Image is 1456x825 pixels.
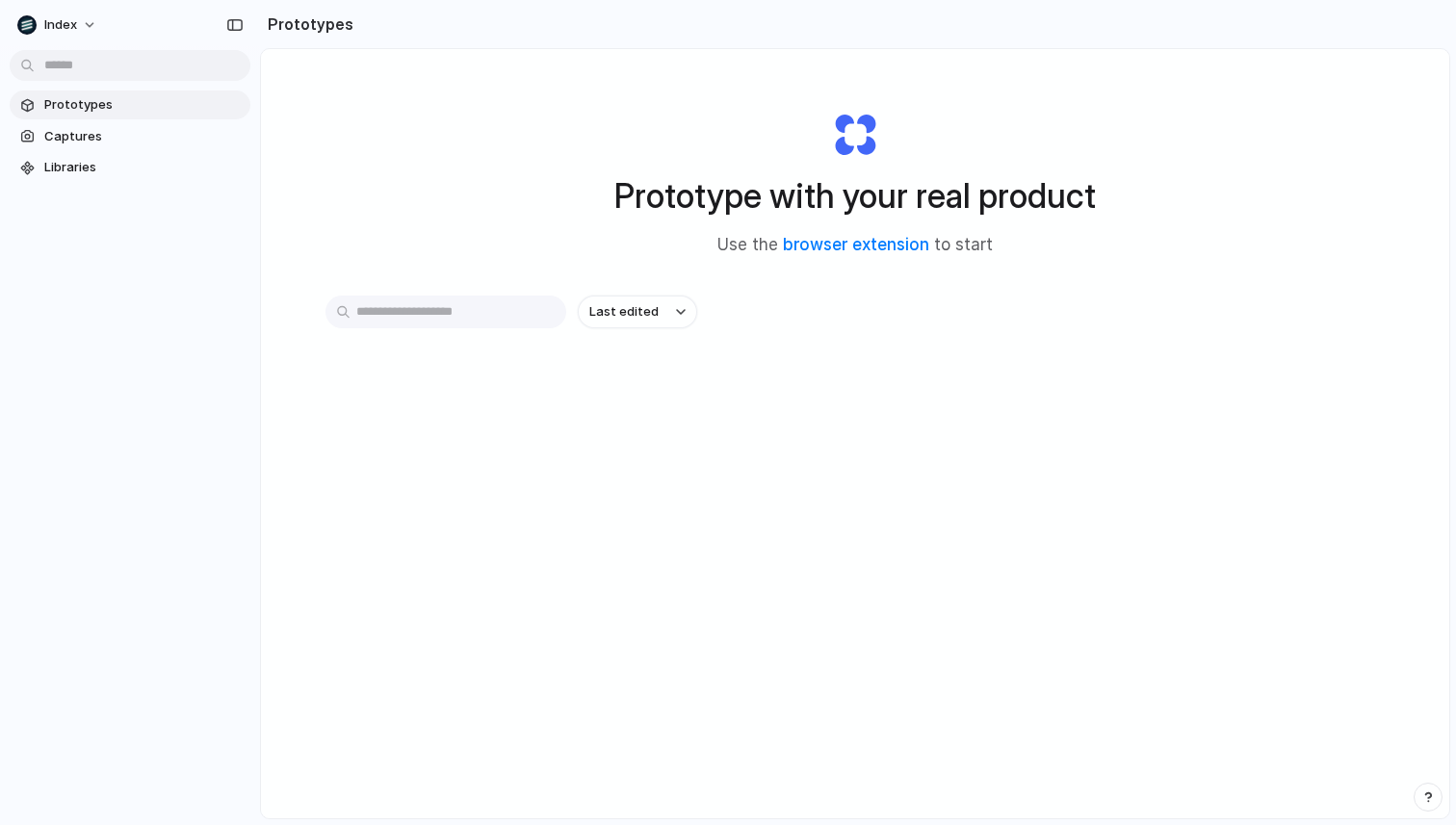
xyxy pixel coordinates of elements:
span: Prototypes [44,95,243,115]
span: Use the to start [717,233,993,258]
button: Index [10,10,107,40]
span: Captures [44,127,243,146]
a: browser extension [783,235,929,254]
h2: Prototypes [260,13,353,36]
h1: Prototype with your real product [614,170,1096,221]
a: Prototypes [10,90,250,119]
a: Libraries [10,153,250,182]
span: Index [44,15,77,35]
span: Libraries [44,158,243,177]
span: Last edited [589,302,659,322]
a: Captures [10,122,250,151]
button: Last edited [578,296,697,328]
